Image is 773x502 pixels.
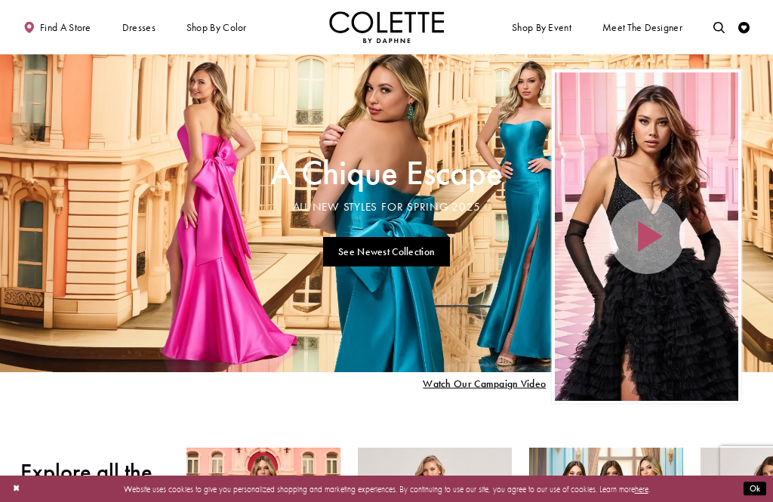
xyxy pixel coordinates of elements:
a: Check Wishlist [735,11,753,43]
a: See Newest Collection A Chique Escape All New Styles For Spring 2025 [323,237,451,266]
a: Find a store [20,11,94,43]
button: Close Dialog [7,479,26,499]
span: Shop by color [186,22,247,33]
div: Video Player [555,72,739,401]
span: Play Slide #15 Video [423,377,546,389]
a: here [635,483,648,494]
a: Meet the designer [599,11,685,43]
p: Website uses cookies to give you personalized shopping and marketing experiences. By continuing t... [82,481,691,496]
span: Dresses [122,22,156,33]
span: Meet the designer [602,22,682,33]
span: Shop By Event [509,11,574,43]
span: Find a store [40,22,91,33]
span: Dresses [119,11,159,43]
a: Toggle search [710,11,728,43]
img: Colette by Daphne [329,11,444,43]
button: Submit Dialog [744,482,766,496]
span: Shop by color [183,11,249,43]
a: Visit Home Page [329,11,444,43]
span: Shop By Event [512,22,571,33]
ul: Slider Links [266,232,506,271]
